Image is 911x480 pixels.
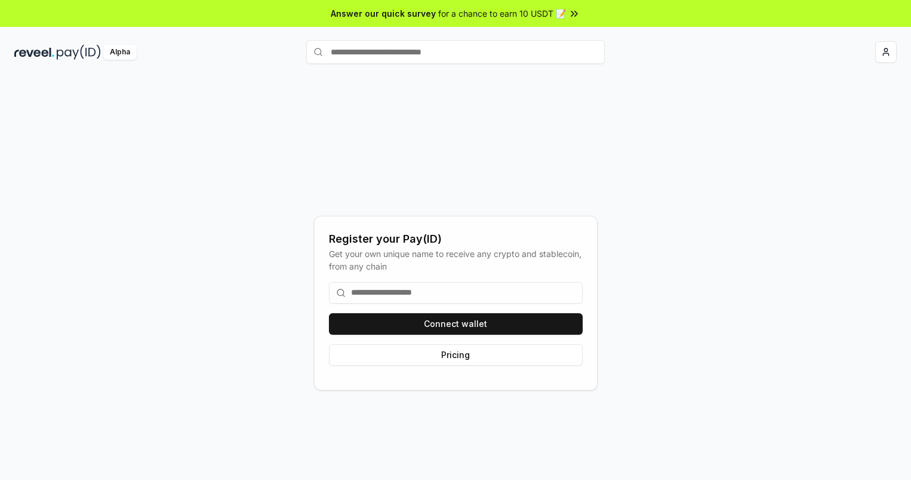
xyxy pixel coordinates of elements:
div: Register your Pay(ID) [329,231,583,247]
span: for a chance to earn 10 USDT 📝 [438,7,566,20]
span: Answer our quick survey [331,7,436,20]
div: Get your own unique name to receive any crypto and stablecoin, from any chain [329,247,583,273]
button: Pricing [329,344,583,366]
div: Alpha [103,45,137,60]
button: Connect wallet [329,313,583,335]
img: pay_id [57,45,101,60]
img: reveel_dark [14,45,54,60]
